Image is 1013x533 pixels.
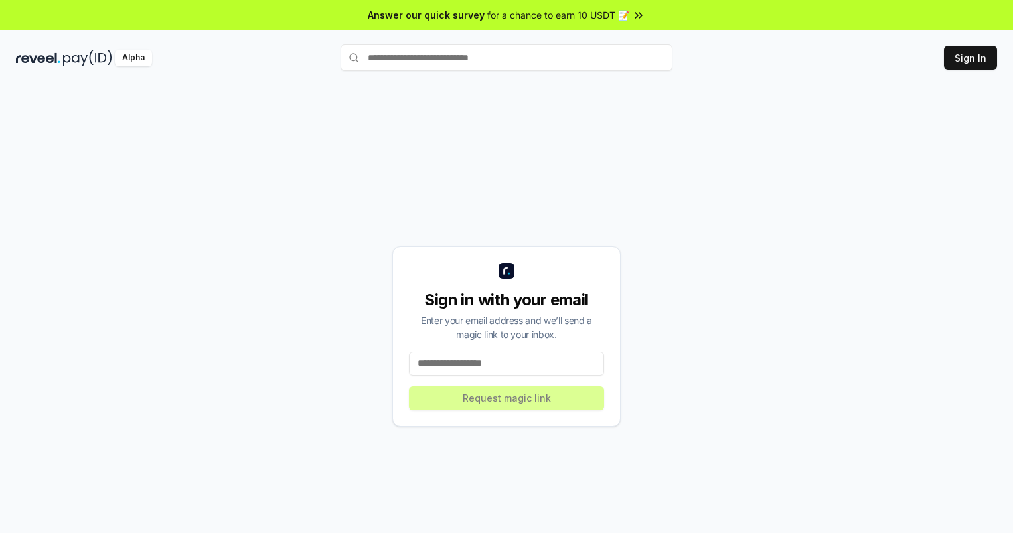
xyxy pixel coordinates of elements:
img: pay_id [63,50,112,66]
div: Alpha [115,50,152,66]
span: Answer our quick survey [368,8,485,22]
button: Sign In [944,46,997,70]
div: Sign in with your email [409,289,604,311]
img: reveel_dark [16,50,60,66]
img: logo_small [499,263,514,279]
div: Enter your email address and we’ll send a magic link to your inbox. [409,313,604,341]
span: for a chance to earn 10 USDT 📝 [487,8,629,22]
